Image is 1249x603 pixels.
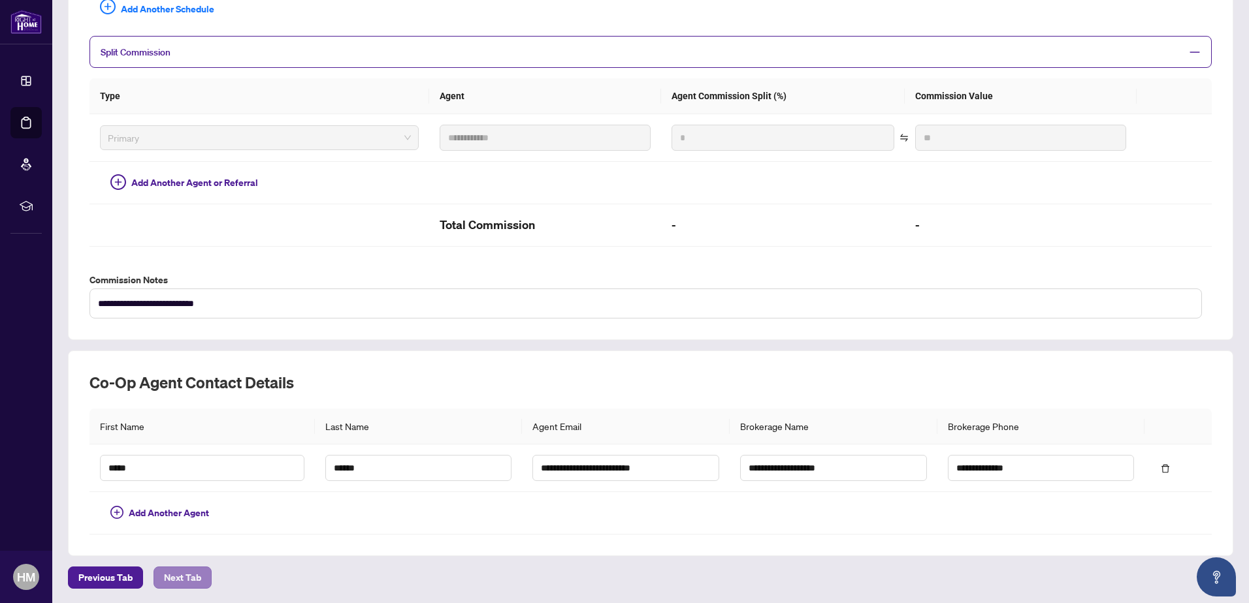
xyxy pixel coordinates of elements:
[315,409,523,444] th: Last Name
[129,506,209,520] span: Add Another Agent
[429,78,661,114] th: Agent
[89,372,1212,393] h2: Co-op Agent Contact Details
[78,567,133,588] span: Previous Tab
[522,409,730,444] th: Agent Email
[68,566,143,589] button: Previous Tab
[108,128,411,147] span: Primary
[154,566,212,589] button: Next Tab
[440,215,651,236] h2: Total Commission
[131,176,258,190] span: Add Another Agent or Referral
[110,174,126,190] span: plus-circle
[1189,46,1201,58] span: minus
[900,133,909,142] span: swap
[915,215,1126,236] h2: -
[672,215,894,236] h2: -
[101,46,170,58] span: Split Commission
[17,568,35,586] span: HM
[164,567,201,588] span: Next Tab
[100,172,268,193] button: Add Another Agent or Referral
[905,78,1137,114] th: Commission Value
[937,409,1145,444] th: Brokerage Phone
[1197,557,1236,596] button: Open asap
[100,502,219,523] button: Add Another Agent
[89,409,315,444] th: First Name
[89,36,1212,68] div: Split Commission
[110,506,123,519] span: plus-circle
[10,10,42,34] img: logo
[89,78,429,114] th: Type
[730,409,937,444] th: Brokerage Name
[661,78,905,114] th: Agent Commission Split (%)
[1161,464,1170,473] span: delete
[89,273,1212,287] label: Commission Notes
